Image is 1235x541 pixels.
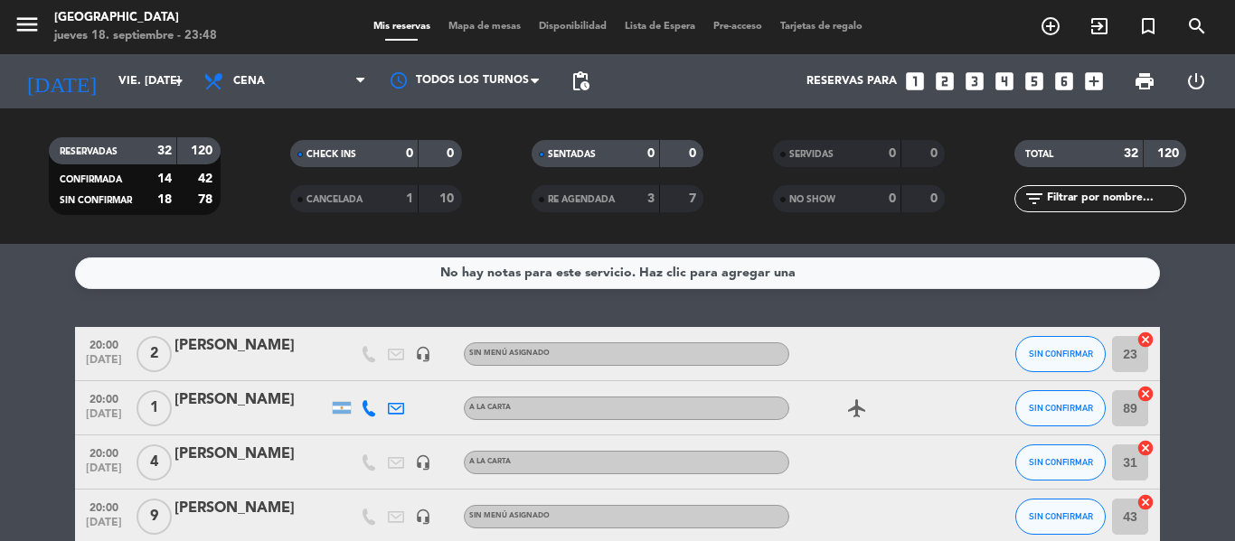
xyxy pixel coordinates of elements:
span: Pre-acceso [704,22,771,32]
i: cancel [1136,385,1155,403]
strong: 42 [198,173,216,185]
div: [GEOGRAPHIC_DATA] [54,9,217,27]
span: 4 [137,444,172,480]
span: SENTADAS [548,150,596,159]
strong: 7 [689,192,700,205]
strong: 1 [406,192,413,205]
button: menu [14,11,41,44]
i: cancel [1136,331,1155,349]
i: power_settings_new [1185,70,1207,92]
strong: 0 [406,147,413,160]
span: 20:00 [81,496,127,517]
button: SIN CONFIRMAR [1015,499,1106,535]
span: Reservas para [806,75,897,88]
span: SERVIDAS [789,150,834,159]
strong: 14 [157,173,172,185]
strong: 3 [647,192,655,205]
div: jueves 18. septiembre - 23:48 [54,27,217,45]
span: print [1134,70,1155,92]
div: No hay notas para este servicio. Haz clic para agregar una [440,263,796,284]
strong: 0 [447,147,457,160]
span: CONFIRMADA [60,175,122,184]
i: filter_list [1023,188,1045,210]
i: search [1186,15,1208,37]
span: Sin menú asignado [469,512,550,519]
i: turned_in_not [1137,15,1159,37]
strong: 32 [1124,147,1138,160]
strong: 0 [930,147,941,160]
span: pending_actions [570,70,591,92]
i: looks_3 [963,70,986,93]
strong: 0 [930,192,941,205]
span: 9 [137,499,172,535]
strong: 0 [689,147,700,160]
button: SIN CONFIRMAR [1015,336,1106,372]
i: looks_4 [993,70,1016,93]
div: [PERSON_NAME] [174,497,328,520]
div: [PERSON_NAME] [174,334,328,358]
strong: 0 [889,192,896,205]
span: RESERVADAS [60,147,118,156]
span: Cena [233,75,265,88]
span: A LA CARTA [469,458,511,465]
strong: 0 [647,147,655,160]
span: 1 [137,390,172,426]
span: 20:00 [81,442,127,462]
span: SIN CONFIRMAR [1029,349,1093,359]
strong: 120 [191,145,216,157]
span: A LA CARTA [469,404,511,411]
i: looks_6 [1052,70,1076,93]
span: [DATE] [81,517,127,537]
span: 20:00 [81,333,127,354]
strong: 78 [198,193,216,206]
span: 20:00 [81,387,127,408]
span: SIN CONFIRMAR [60,196,132,205]
i: [DATE] [14,61,109,101]
div: [PERSON_NAME] [174,388,328,412]
span: Tarjetas de regalo [771,22,872,32]
i: cancel [1136,439,1155,457]
i: looks_one [903,70,927,93]
i: add_box [1082,70,1106,93]
span: [DATE] [81,354,127,375]
i: exit_to_app [1089,15,1110,37]
span: NO SHOW [789,195,835,204]
strong: 18 [157,193,172,206]
i: add_circle_outline [1040,15,1061,37]
i: looks_5 [1023,70,1046,93]
button: SIN CONFIRMAR [1015,444,1106,480]
i: menu [14,11,41,38]
i: headset_mic [415,454,431,471]
i: looks_two [933,70,957,93]
span: SIN CONFIRMAR [1029,457,1093,467]
button: SIN CONFIRMAR [1015,390,1106,426]
strong: 120 [1157,147,1183,160]
span: SIN CONFIRMAR [1029,403,1093,413]
span: Mis reservas [364,22,439,32]
span: SIN CONFIRMAR [1029,511,1093,521]
span: Lista de Espera [616,22,704,32]
i: arrow_drop_down [168,70,190,92]
span: [DATE] [81,408,127,429]
strong: 0 [889,147,896,160]
span: Sin menú asignado [469,350,550,357]
input: Filtrar por nombre... [1045,189,1185,209]
strong: 10 [439,192,457,205]
div: LOG OUT [1170,54,1221,108]
i: airplanemode_active [846,397,868,419]
span: CHECK INS [306,150,356,159]
span: RE AGENDADA [548,195,615,204]
span: CANCELADA [306,195,363,204]
i: headset_mic [415,346,431,362]
strong: 32 [157,145,172,157]
div: [PERSON_NAME] [174,443,328,466]
span: Mapa de mesas [439,22,530,32]
span: [DATE] [81,462,127,483]
span: Disponibilidad [530,22,616,32]
span: TOTAL [1025,150,1053,159]
span: 2 [137,336,172,372]
i: cancel [1136,493,1155,511]
i: headset_mic [415,508,431,525]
